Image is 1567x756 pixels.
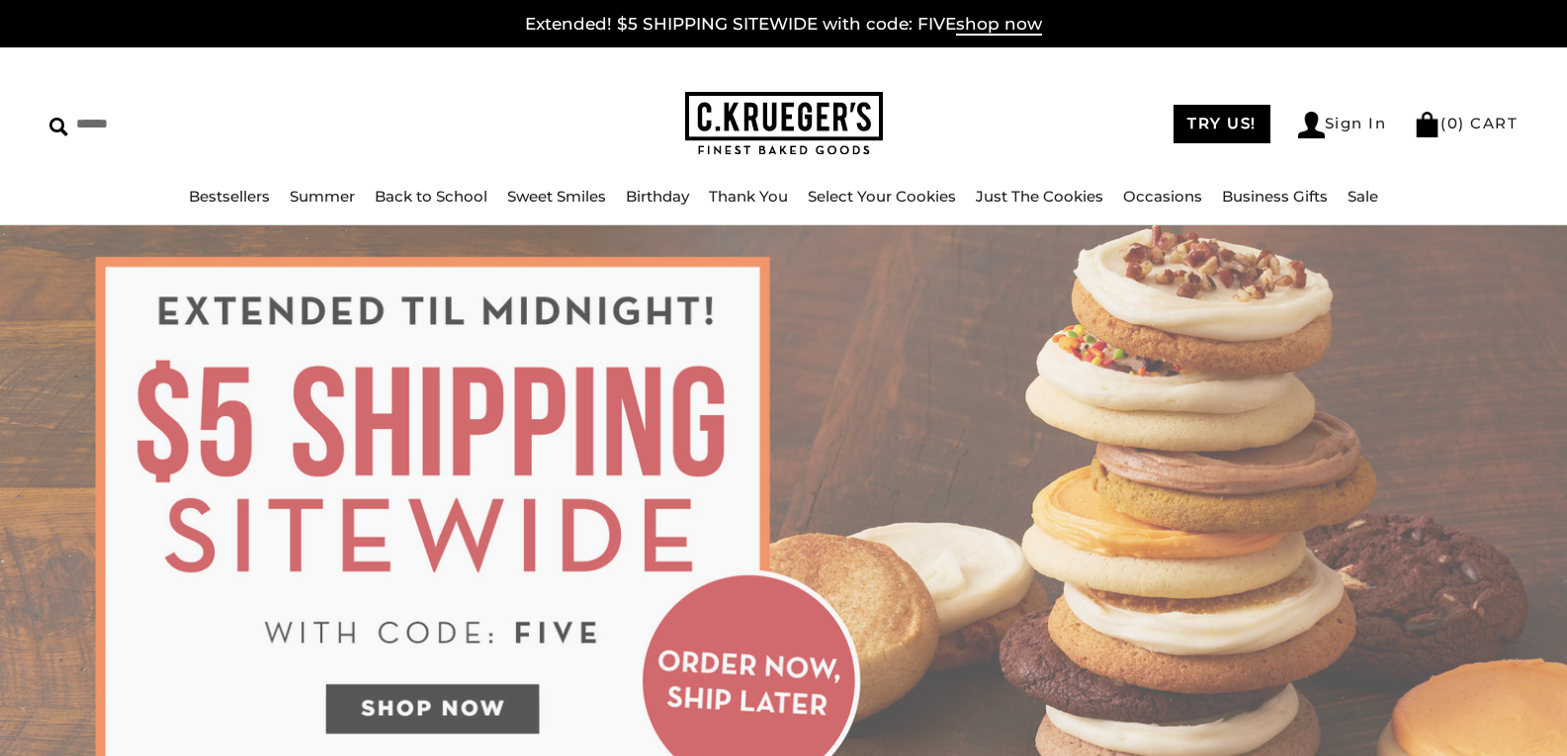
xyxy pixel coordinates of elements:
[1414,114,1518,132] a: (0) CART
[808,187,956,206] a: Select Your Cookies
[976,187,1103,206] a: Just The Cookies
[626,187,689,206] a: Birthday
[189,187,270,206] a: Bestsellers
[685,92,883,156] img: C.KRUEGER'S
[1348,187,1378,206] a: Sale
[507,187,606,206] a: Sweet Smiles
[290,187,355,206] a: Summer
[709,187,788,206] a: Thank You
[1174,105,1270,143] a: TRY US!
[1414,112,1440,137] img: Bag
[375,187,487,206] a: Back to School
[49,109,285,139] input: Search
[956,14,1042,36] span: shop now
[1123,187,1202,206] a: Occasions
[49,118,68,136] img: Search
[1298,112,1387,138] a: Sign In
[1447,114,1459,132] span: 0
[1298,112,1325,138] img: Account
[525,14,1042,36] a: Extended! $5 SHIPPING SITEWIDE with code: FIVEshop now
[1222,187,1328,206] a: Business Gifts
